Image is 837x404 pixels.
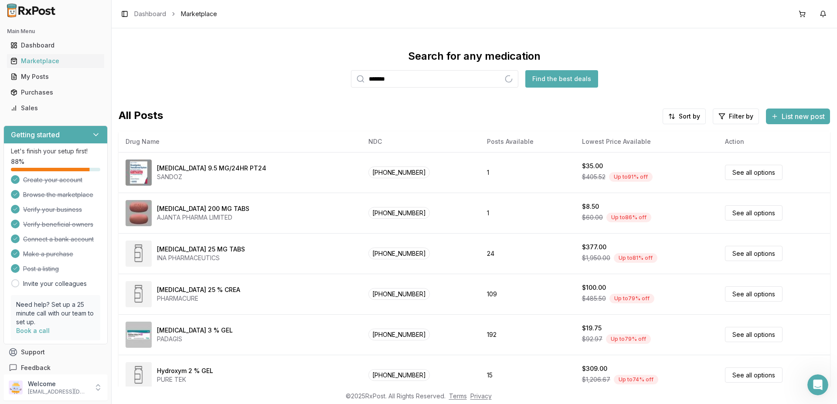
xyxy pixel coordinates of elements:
[582,364,607,373] div: $309.00
[3,360,108,376] button: Feedback
[157,335,233,343] div: PADAGIS
[28,388,88,395] p: [EMAIL_ADDRESS][DOMAIN_NAME]
[134,10,166,18] a: Dashboard
[470,392,492,400] a: Privacy
[525,70,598,88] button: Find the best deals
[766,113,830,122] a: List new post
[3,344,108,360] button: Support
[449,392,467,400] a: Terms
[575,131,718,152] th: Lowest Price Available
[126,362,152,388] img: Hydroxym 2 % GEL
[23,176,82,184] span: Create your account
[23,220,93,229] span: Verify beneficial owners
[582,213,603,222] span: $60.00
[7,53,104,69] a: Marketplace
[614,375,658,384] div: Up to 74 % off
[480,152,575,193] td: 1
[368,166,430,178] span: [PHONE_NUMBER]
[157,164,266,173] div: [MEDICAL_DATA] 9.5 MG/24HR PT24
[11,157,24,166] span: 88 %
[3,54,108,68] button: Marketplace
[582,243,606,251] div: $377.00
[725,205,783,221] a: See all options
[10,41,101,50] div: Dashboard
[480,131,575,152] th: Posts Available
[3,101,108,115] button: Sales
[126,281,152,307] img: Methyl Salicylate 25 % CREA
[126,241,152,267] img: Diclofenac Potassium 25 MG TABS
[609,172,653,182] div: Up to 91 % off
[582,162,603,170] div: $35.00
[23,265,59,273] span: Post a listing
[729,112,753,121] span: Filter by
[7,37,104,53] a: Dashboard
[134,10,217,18] nav: breadcrumb
[21,363,51,372] span: Feedback
[725,327,783,342] a: See all options
[725,165,783,180] a: See all options
[718,131,830,152] th: Action
[10,88,101,97] div: Purchases
[480,314,575,355] td: 192
[23,205,82,214] span: Verify your business
[23,190,93,199] span: Browse the marketplace
[361,131,480,152] th: NDC
[368,207,430,219] span: [PHONE_NUMBER]
[663,109,706,124] button: Sort by
[157,375,213,384] div: PURE TEK
[368,369,430,381] span: [PHONE_NUMBER]
[126,322,152,348] img: Diclofenac Sodium 3 % GEL
[609,294,654,303] div: Up to 79 % off
[368,248,430,259] span: [PHONE_NUMBER]
[157,173,266,181] div: SANDOZ
[3,3,59,17] img: RxPost Logo
[157,245,245,254] div: [MEDICAL_DATA] 25 MG TABS
[157,213,249,222] div: AJANTA PHARMA LIMITED
[766,109,830,124] button: List new post
[7,28,104,35] h2: Main Menu
[480,193,575,233] td: 1
[725,367,783,383] a: See all options
[11,129,60,140] h3: Getting started
[582,335,602,343] span: $92.97
[582,294,606,303] span: $485.50
[713,109,759,124] button: Filter by
[480,233,575,274] td: 24
[23,235,94,244] span: Connect a bank account
[368,288,430,300] span: [PHONE_NUMBER]
[16,327,50,334] a: Book a call
[10,104,101,112] div: Sales
[16,300,95,326] p: Need help? Set up a 25 minute call with our team to set up.
[7,100,104,116] a: Sales
[3,85,108,99] button: Purchases
[157,254,245,262] div: INA PHARMACEUTICS
[582,254,610,262] span: $1,950.00
[582,283,606,292] div: $100.00
[606,213,651,222] div: Up to 86 % off
[9,380,23,394] img: User avatar
[582,202,599,211] div: $8.50
[181,10,217,18] span: Marketplace
[10,57,101,65] div: Marketplace
[119,131,361,152] th: Drug Name
[725,286,783,302] a: See all options
[157,285,240,294] div: [MEDICAL_DATA] 25 % CREA
[10,72,101,81] div: My Posts
[614,253,657,263] div: Up to 81 % off
[28,380,88,388] p: Welcome
[582,324,602,333] div: $19.75
[7,85,104,100] a: Purchases
[408,49,541,63] div: Search for any medication
[23,279,87,288] a: Invite your colleagues
[3,38,108,52] button: Dashboard
[11,147,100,156] p: Let's finish your setup first!
[679,112,700,121] span: Sort by
[157,367,213,375] div: Hydroxym 2 % GEL
[480,274,575,314] td: 109
[582,375,610,384] span: $1,206.67
[725,246,783,261] a: See all options
[480,355,575,395] td: 15
[23,250,73,258] span: Make a purchase
[157,326,233,335] div: [MEDICAL_DATA] 3 % GEL
[582,173,606,181] span: $405.52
